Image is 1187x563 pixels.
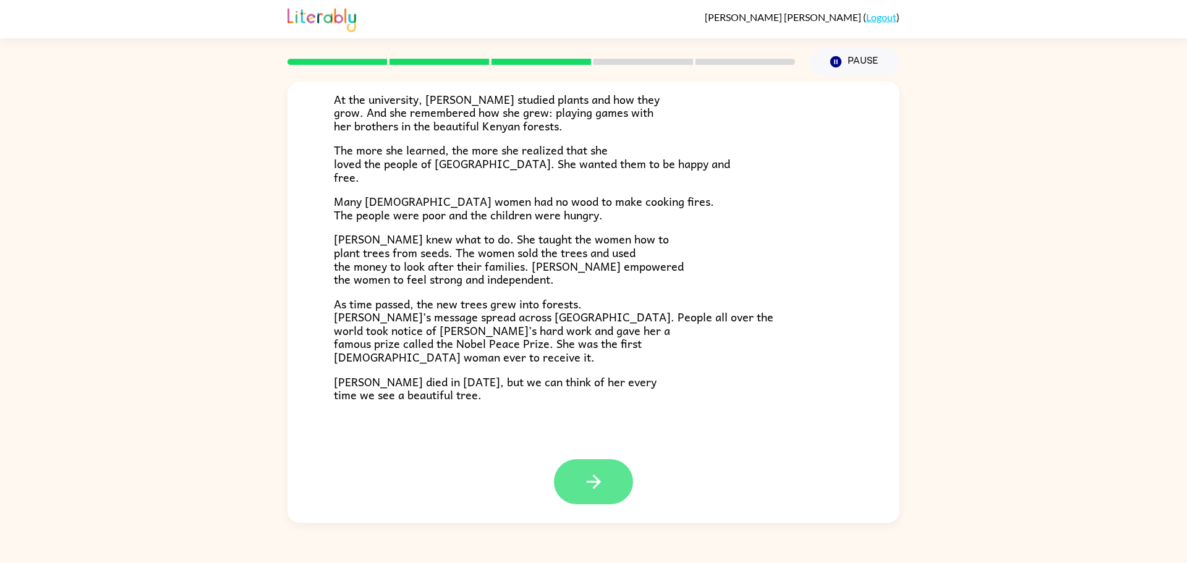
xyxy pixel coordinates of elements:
[810,48,900,76] button: Pause
[334,295,773,366] span: As time passed, the new trees grew into forests. [PERSON_NAME]’s message spread across [GEOGRAPHI...
[334,192,714,224] span: Many [DEMOGRAPHIC_DATA] women had no wood to make cooking fires. The people were poor and the chi...
[705,11,863,23] span: [PERSON_NAME] [PERSON_NAME]
[705,11,900,23] div: ( )
[334,373,657,404] span: [PERSON_NAME] died in [DATE], but we can think of her every time we see a beautiful tree.
[866,11,896,23] a: Logout
[334,90,660,135] span: At the university, [PERSON_NAME] studied plants and how they grow. And she remembered how she gre...
[334,230,684,288] span: [PERSON_NAME] knew what to do. She taught the women how to plant trees from seeds. The women sold...
[334,141,730,185] span: The more she learned, the more she realized that she loved the people of [GEOGRAPHIC_DATA]. She w...
[287,5,356,32] img: Literably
